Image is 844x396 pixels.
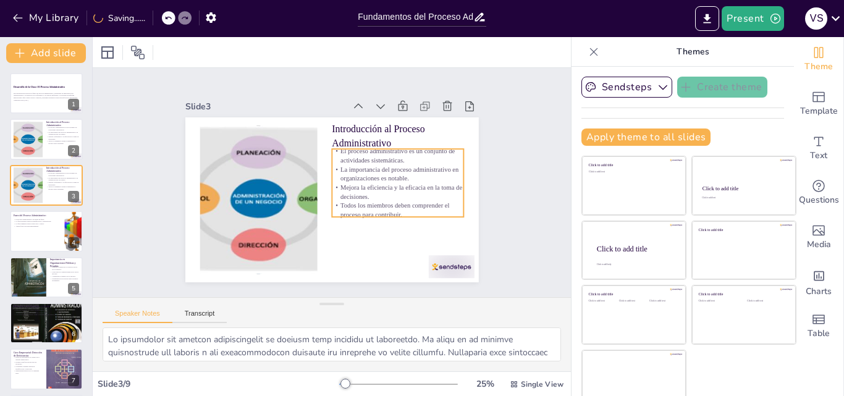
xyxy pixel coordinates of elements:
[332,146,464,165] p: El proceso administrativo es un conjunto de actividades sistemáticas.
[799,193,839,207] span: Questions
[46,140,79,144] p: Todos los miembros deben comprender el proceso para contribuir.
[702,197,784,200] div: Click to add text
[703,185,785,192] div: Click to add title
[604,37,782,67] p: Themes
[172,310,227,323] button: Transcript
[9,8,84,28] button: My Library
[14,356,43,361] p: Detectar deficiencias es crucial en el análisis empresarial.
[808,327,830,340] span: Table
[581,128,711,146] button: Apply theme to all slides
[10,211,83,251] div: https://cdn.sendsteps.com/images/logo/sendsteps_logo_white.pnghttps://cdn.sendsteps.com/images/lo...
[10,73,83,114] div: https://cdn.sendsteps.com/images/logo/sendsteps_logo_white.pnghttps://cdn.sendsteps.com/images/lo...
[794,37,843,82] div: Change the overall theme
[677,77,767,98] button: Create theme
[597,244,676,253] div: Click to add title
[6,43,86,63] button: Add slide
[14,361,43,366] p: Evaluar cada fase del proceso es necesario.
[794,82,843,126] div: Add ready made slides
[46,185,79,190] p: Todos los miembros deben comprender el proceso para contribuir.
[794,215,843,259] div: Add images, graphics, shapes or video
[358,8,473,26] input: Insert title
[805,7,827,30] div: V S
[46,130,79,135] p: La importancia del proceso administrativo en organizaciones es notable.
[10,165,83,206] div: https://cdn.sendsteps.com/images/logo/sendsteps_logo_white.pnghttps://cdn.sendsteps.com/images/lo...
[332,201,464,220] p: Todos los miembros deben comprender el proceso para contribuir.
[619,300,647,303] div: Click to add text
[806,285,832,298] span: Charts
[14,311,79,314] p: La relación entre ambos es esencial para el éxito.
[649,300,677,303] div: Click to add text
[14,370,43,374] p: Implementar mejoras es el siguiente paso.
[50,266,79,270] p: Mejora la calidad de los servicios en el sector público.
[46,126,79,130] p: El proceso administrativo es un conjunto de actividades sistemáticas.
[46,177,79,181] p: La importancia del proceso administrativo en organizaciones es notable.
[14,305,79,308] p: Relación con la Eficiencia y Eficacia
[10,303,83,343] div: https://cdn.sendsteps.com/images/logo/sendsteps_logo_white.pnghttps://cdn.sendsteps.com/images/lo...
[68,237,79,248] div: 4
[185,101,345,112] div: Slide 3
[10,348,83,389] div: 7
[804,60,833,74] span: Theme
[14,309,79,311] p: Eficacia: alcanzar los objetivos establecidos.
[794,259,843,304] div: Add charts and graphs
[589,171,677,174] div: Click to add text
[589,163,677,167] div: Click to add title
[14,218,61,221] p: El proceso administrativo se divide en fases.
[589,292,677,297] div: Click to add title
[46,172,79,176] p: El proceso administrativo es un conjunto de actividades sistemáticas.
[332,183,464,201] p: Mejora la eficiencia y la eficacia en la toma de decisiones.
[68,99,79,110] div: 1
[14,351,43,358] p: Caso Empresarial: Detección de Deficiencias
[794,126,843,171] div: Add text boxes
[14,225,61,227] p: Ambas fases son interdependientes.
[805,6,827,31] button: V S
[521,379,563,389] span: Single View
[747,300,786,303] div: Click to add text
[68,145,79,156] div: 2
[332,165,464,183] p: La importancia del proceso administrativo en organizaciones es notable.
[695,6,719,31] button: Export to PowerPoint
[93,12,145,24] div: Saving......
[98,378,339,390] div: Slide 3 / 9
[14,221,61,223] p: La fase mecánica incluye planificación y organización.
[98,43,117,62] div: Layout
[50,258,79,268] p: Importancia en Organizaciones Públicas y Privadas
[103,310,172,323] button: Speaker Notes
[68,329,79,340] div: 6
[14,214,61,217] p: Fases del Proceso Administrativo
[597,263,675,266] div: Click to add body
[581,77,672,98] button: Sendsteps
[699,227,787,232] div: Click to add title
[130,45,145,60] span: Position
[14,86,65,88] strong: Desarrollo de la Clase: El Proceso Administrativo
[46,181,79,185] p: Mejora la eficiencia y la eficacia en la toma de decisiones.
[589,300,617,303] div: Click to add text
[10,257,83,298] div: https://cdn.sendsteps.com/images/logo/sendsteps_logo_white.pnghttps://cdn.sendsteps.com/images/lo...
[807,238,831,251] span: Media
[810,149,827,162] span: Text
[50,277,79,282] p: Optimización de recursos para un mejor desempeño.
[794,171,843,215] div: Get real-time input from your audience
[722,6,783,31] button: Present
[14,314,79,316] p: Los líderes deben fomentar ambas cualidades en sus equipos.
[800,104,838,118] span: Template
[46,135,79,140] p: Mejora la eficiencia y la eficacia en la toma de decisiones.
[14,307,79,310] p: Eficiencia: hacer las cosas de manera correcta.
[103,327,561,361] textarea: Lo ipsumdolor sit ametcon adipiscingelit se doeiusm temp incididu ut laboreetdo. Ma aliqu en ad m...
[68,283,79,294] div: 5
[68,191,79,202] div: 3
[14,366,43,370] p: Problemas comunes incluyen planificación y dirección.
[14,92,79,99] p: Esta presentación explora las fases del proceso administrativo, analizando su importancia en orga...
[794,304,843,348] div: Add a table
[46,120,79,127] p: Introducción al Proceso Administrativo
[14,99,79,101] p: Generated with [URL]
[46,166,79,173] p: Introducción al Proceso Administrativo
[50,275,79,277] p: Adaptación a cambios en el entorno.
[470,378,500,390] div: 25 %
[332,122,464,150] p: Introducción al Proceso Administrativo
[10,119,83,159] div: https://cdn.sendsteps.com/images/logo/sendsteps_logo_white.pnghttps://cdn.sendsteps.com/images/lo...
[699,292,787,297] div: Click to add title
[14,223,61,225] p: La fase dinámica abarca dirección y control.
[699,300,738,303] div: Click to add text
[50,271,79,275] p: Clave para la competitividad en el sector privado.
